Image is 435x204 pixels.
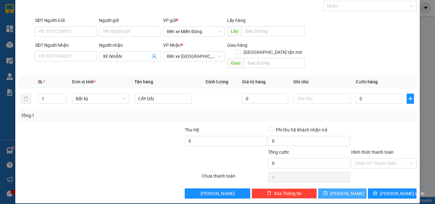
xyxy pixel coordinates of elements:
button: deleteXóa Thông tin [252,188,317,199]
span: [PERSON_NAME] [201,190,235,197]
span: Bất kỳ [76,94,125,103]
div: SĐT Người Nhận [35,42,96,49]
span: Cước hàng [356,79,378,84]
span: [PERSON_NAME] [330,190,364,197]
span: Định lượng [205,79,228,84]
button: save[PERSON_NAME] [318,188,367,199]
span: user-add [152,54,157,59]
button: delete [21,94,31,104]
span: Giao hàng [227,43,247,48]
div: VP gửi [163,17,225,24]
span: Lấy [227,26,242,36]
div: Tổng: 1 [21,112,168,119]
span: Tổng cước [268,150,289,155]
span: VP Nhận [163,43,181,48]
span: Phí thu hộ khách nhận trả [273,126,330,133]
th: Ghi chú [291,76,353,88]
span: Bến xe Miền Đông [167,27,221,36]
input: Dọc đường [242,26,304,36]
span: Thu Hộ [185,127,199,132]
input: VD: Bàn, Ghế [134,94,192,104]
div: Người gửi [99,17,160,24]
div: Chưa thanh toán [201,172,267,184]
span: [GEOGRAPHIC_DATA] tận nơi [241,49,304,56]
span: plus [407,96,414,101]
div: SĐT Người Gửi [35,17,96,24]
span: SL [38,79,43,84]
button: [PERSON_NAME] [185,188,250,199]
span: [PERSON_NAME] và In [380,190,424,197]
span: delete [267,191,271,196]
span: printer [373,191,377,196]
label: Hình thức thanh toán [351,150,394,155]
input: Ghi Chú [293,94,351,104]
span: Giao [227,58,244,68]
input: Dọc đường [244,58,304,68]
span: Đơn vị tính [72,79,96,84]
span: Lấy hàng [227,18,246,23]
span: Giá trị hàng [242,79,266,84]
div: Người nhận [99,42,160,49]
span: Xóa Thông tin [274,190,302,197]
span: save [323,191,328,196]
button: plus [407,94,414,104]
input: 0 [242,94,288,104]
span: Bến xe Quảng Ngãi [167,52,221,61]
button: printer[PERSON_NAME] và In [368,188,417,199]
span: Tên hàng [134,79,153,84]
